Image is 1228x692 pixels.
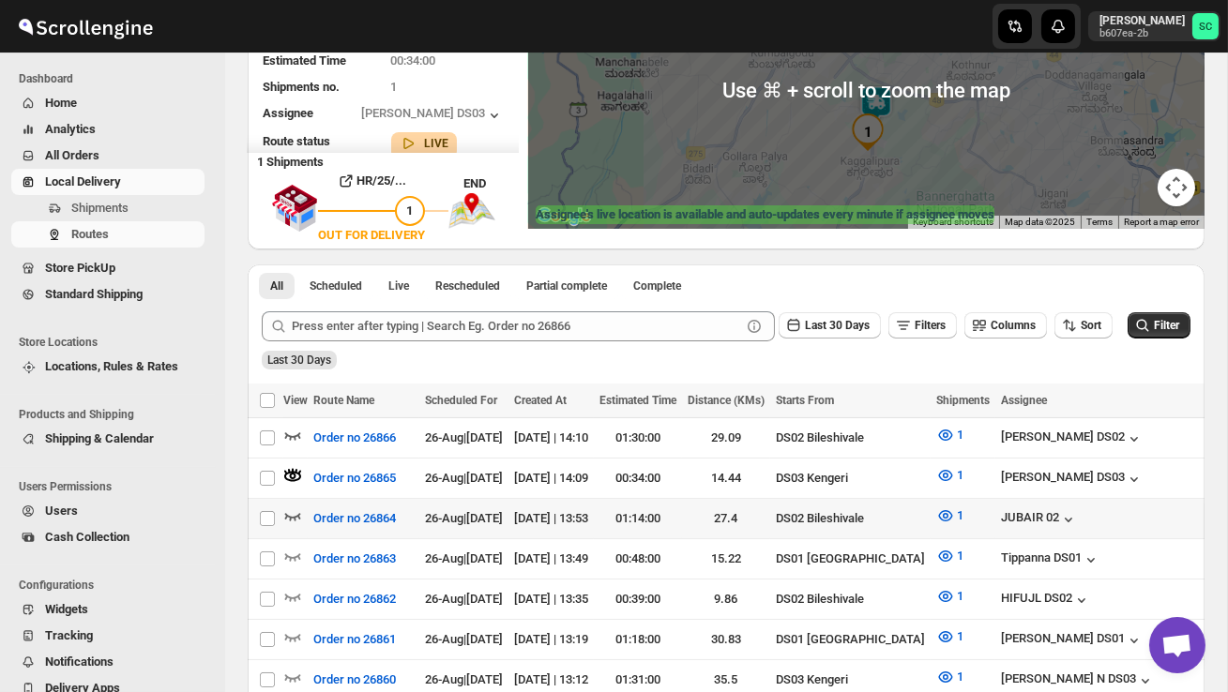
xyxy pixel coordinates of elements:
[776,549,925,568] div: DS01 [GEOGRAPHIC_DATA]
[263,134,330,148] span: Route status
[1001,591,1091,609] button: HIFUJL DS02
[633,278,681,293] span: Complete
[514,549,588,568] div: [DATE] | 13:49
[11,221,205,248] button: Routes
[1001,470,1144,489] button: [PERSON_NAME] DS03
[1099,28,1185,39] p: b607ea-2b
[1001,631,1144,650] button: [PERSON_NAME] DS01
[957,589,963,603] span: 1
[688,590,765,609] div: 9.86
[957,508,963,522] span: 1
[925,662,975,692] button: 1
[45,174,121,188] span: Local Delivery
[45,628,93,642] span: Tracking
[599,469,676,488] div: 00:34:00
[1149,617,1205,673] a: Open chat
[313,394,374,407] span: Route Name
[776,590,925,609] div: DS02 Bileshivale
[1005,217,1075,227] span: Map data ©2025
[514,469,588,488] div: [DATE] | 14:09
[302,504,407,534] button: Order no 26864
[263,53,346,68] span: Estimated Time
[19,578,212,593] span: Configurations
[1001,550,1100,569] button: Tippanna DS01
[45,261,115,275] span: Store PickUp
[688,394,765,407] span: Distance (KMs)
[526,278,607,293] span: Partial complete
[688,429,765,447] div: 29.09
[11,623,205,649] button: Tracking
[936,394,990,407] span: Shipments
[313,469,396,488] span: Order no 26865
[313,590,396,609] span: Order no 26862
[463,174,519,193] div: END
[599,549,676,568] div: 00:48:00
[11,354,205,380] button: Locations, Rules & Rates
[45,602,88,616] span: Widgets
[263,80,340,94] span: Shipments no.
[991,319,1036,332] span: Columns
[776,670,925,689] div: DS03 Kengeri
[957,428,963,442] span: 1
[267,354,331,367] span: Last 30 Days
[425,137,449,150] b: LIVE
[391,53,436,68] span: 00:34:00
[313,670,396,689] span: Order no 26860
[11,195,205,221] button: Shipments
[1001,510,1078,529] button: JUBAIR 02
[292,311,741,341] input: Press enter after typing | Search Eg. Order no 26866
[1199,21,1212,33] text: SC
[957,629,963,643] span: 1
[514,670,588,689] div: [DATE] | 13:12
[533,204,595,229] img: Google
[533,204,595,229] a: Open this area in Google Maps (opens a new window)
[399,134,449,153] button: LIVE
[15,3,156,50] img: ScrollEngine
[599,590,676,609] div: 00:39:00
[599,670,676,689] div: 01:31:00
[425,592,503,606] span: 26-Aug | [DATE]
[19,71,212,86] span: Dashboard
[71,201,129,215] span: Shipments
[45,287,143,301] span: Standard Shipping
[271,172,318,245] img: shop.svg
[259,273,295,299] button: All routes
[11,649,205,675] button: Notifications
[45,122,96,136] span: Analytics
[361,106,504,125] div: [PERSON_NAME] DS03
[1099,13,1185,28] p: [PERSON_NAME]
[318,166,425,196] button: HR/25/...
[514,509,588,528] div: [DATE] | 13:53
[11,498,205,524] button: Users
[45,530,129,544] span: Cash Collection
[514,630,588,649] div: [DATE] | 13:19
[514,590,588,609] div: [DATE] | 13:35
[425,672,503,686] span: 26-Aug | [DATE]
[849,113,887,151] div: 1
[1001,671,1155,690] div: [PERSON_NAME] N DS03
[599,630,676,649] div: 01:18:00
[45,654,114,669] span: Notifications
[776,630,925,649] div: DS01 [GEOGRAPHIC_DATA]
[283,394,308,407] span: View
[1154,319,1179,332] span: Filter
[776,394,834,407] span: Starts From
[263,106,313,120] span: Assignee
[71,227,109,241] span: Routes
[915,319,946,332] span: Filters
[957,468,963,482] span: 1
[925,541,975,571] button: 1
[407,203,414,218] span: 1
[514,394,567,407] span: Created At
[1081,319,1101,332] span: Sort
[925,460,975,490] button: 1
[1088,11,1220,41] button: User menu
[11,524,205,550] button: Cash Collection
[19,407,212,422] span: Products and Shipping
[776,429,925,447] div: DS02 Bileshivale
[688,670,765,689] div: 35.5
